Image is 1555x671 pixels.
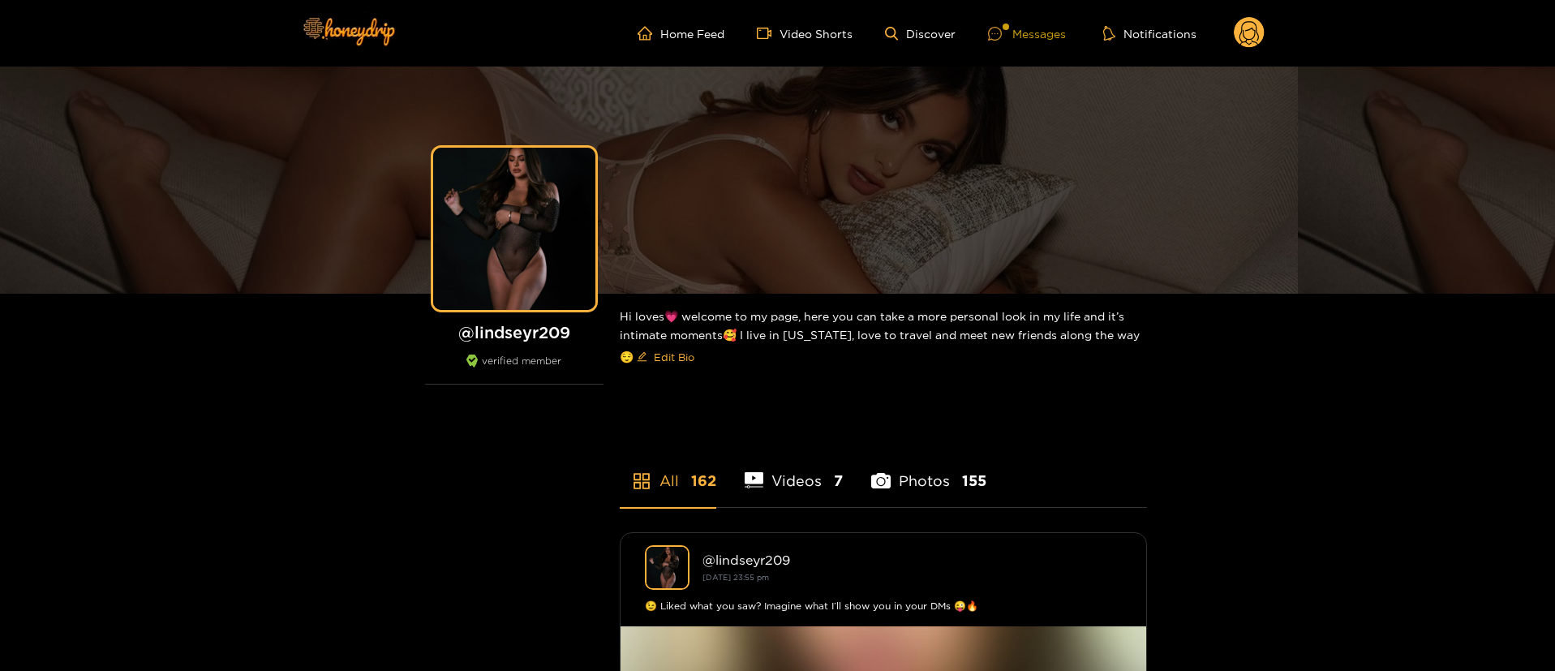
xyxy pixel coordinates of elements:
a: Video Shorts [757,26,853,41]
div: Hi loves💗 welcome to my page, here you can take a more personal look in my life and it’s intimate... [620,294,1147,383]
li: Videos [745,434,844,507]
li: Photos [871,434,986,507]
span: video-camera [757,26,780,41]
div: verified member [425,355,604,385]
span: 162 [691,471,716,491]
span: appstore [632,471,651,491]
div: 😉 Liked what you saw? Imagine what I’ll show you in your DMs 😜🔥 [645,598,1122,614]
span: home [638,26,660,41]
button: Notifications [1098,25,1201,41]
a: Home Feed [638,26,724,41]
span: Edit Bio [654,349,694,365]
div: @ lindseyr209 [702,553,1122,567]
h1: @ lindseyr209 [425,322,604,342]
span: edit [637,351,647,363]
div: Messages [988,24,1066,43]
small: [DATE] 23:55 pm [702,573,769,582]
img: lindseyr209 [645,545,689,590]
li: All [620,434,716,507]
a: Discover [885,27,956,41]
span: 7 [834,471,843,491]
span: 155 [962,471,986,491]
button: editEdit Bio [634,344,698,370]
